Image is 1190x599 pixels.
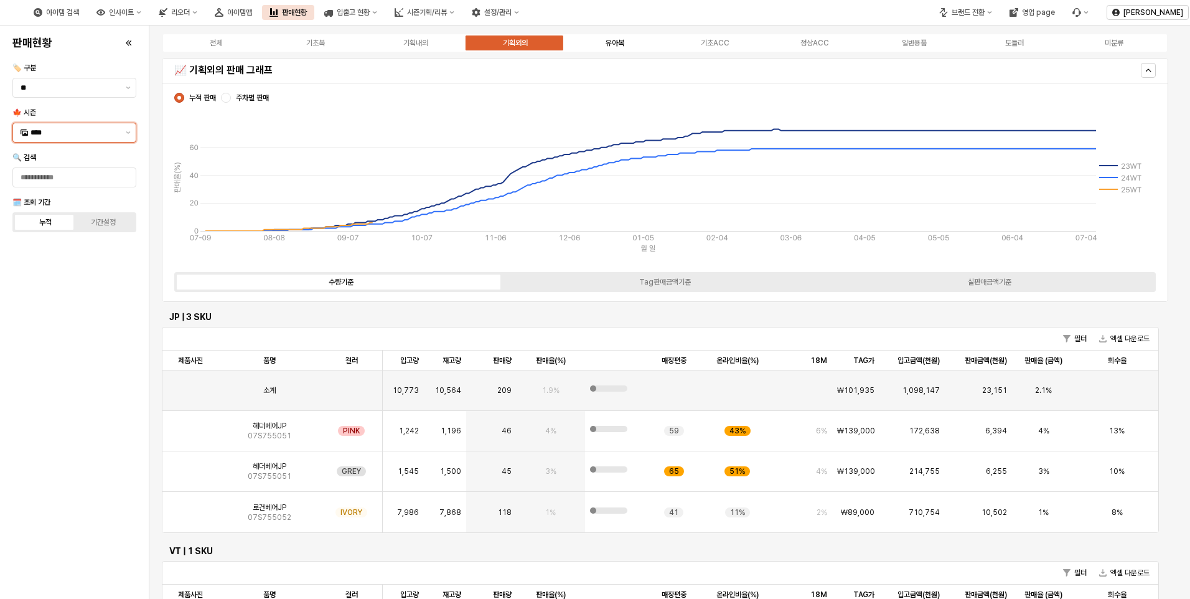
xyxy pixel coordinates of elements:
[606,39,624,47] div: 유아복
[207,5,260,20] button: 아이템맵
[169,311,1151,323] h6: JP | 3 SKU
[262,5,314,20] button: 판매현황
[1112,507,1123,517] span: 8%
[397,507,419,517] span: 7,986
[968,278,1011,286] div: 실판매금액기준
[17,217,75,228] label: 누적
[282,8,307,17] div: 판매현황
[545,426,556,436] span: 4%
[502,466,512,476] span: 45
[1109,466,1125,476] span: 10%
[502,426,512,436] span: 46
[464,5,527,20] button: 설정/관리
[210,39,222,47] div: 전체
[639,278,691,286] div: Tag판매금액기준
[306,39,325,47] div: 기초복
[982,507,1007,517] span: 10,502
[399,426,419,436] span: 1,242
[909,426,940,436] span: 172,638
[1002,5,1062,20] button: 영업 page
[837,466,875,476] span: ₩139,000
[263,356,276,366] span: 품명
[441,426,461,436] span: 1,196
[12,198,50,207] span: 🗓️ 조회 기간
[503,276,827,288] label: Tag판매금액기준
[39,218,52,227] div: 누적
[800,39,829,47] div: 정상ACC
[393,385,419,395] span: 10,773
[837,385,874,395] span: ₩101,935
[91,218,116,227] div: 기간설정
[387,5,462,20] button: 시즌기획/리뷰
[1038,466,1049,476] span: 3%
[536,356,566,366] span: 판매율(%)
[317,5,385,20] div: 입출고 현황
[329,278,354,286] div: 수량기준
[545,466,556,476] span: 3%
[902,385,940,395] span: 1,098,147
[12,108,36,117] span: 🍁 시즌
[12,64,36,72] span: 🏷️ 구분
[171,8,190,17] div: 리오더
[443,356,461,366] span: 재고량
[503,39,528,47] div: 기획외의
[545,507,556,517] span: 1%
[1108,356,1127,366] span: 회수율
[662,356,686,366] span: 매장편중
[1109,426,1125,436] span: 13%
[345,356,358,366] span: 컬러
[932,5,1000,20] div: 브랜드 전환
[853,356,874,366] span: TAG가
[189,93,216,103] span: 누적 판매
[340,507,362,517] span: IVORY
[986,466,1007,476] span: 6,255
[841,507,874,517] span: ₩89,000
[75,217,133,228] label: 기간설정
[1094,331,1155,346] button: 엑셀 다운로드
[236,93,269,103] span: 주차별 판매
[166,37,266,49] label: 전체
[1022,8,1055,17] div: 영업 page
[26,5,87,20] div: 아이템 검색
[669,507,678,517] span: 41
[765,37,864,49] label: 정상ACC
[952,8,985,17] div: 브랜드 전환
[151,5,205,20] button: 리오더
[342,466,361,476] span: GREY
[816,466,827,476] span: 4%
[665,37,764,49] label: 기초ACC
[266,37,365,49] label: 기초복
[174,64,908,77] h5: 📈 기획외의 판매 그래프
[263,385,276,395] span: 소계
[810,356,827,366] span: 18M
[400,356,419,366] span: 입고량
[169,545,1151,557] h6: VT | 1 SKU
[178,356,203,366] span: 제품사진
[909,507,940,517] span: 710,754
[440,466,461,476] span: 1,500
[121,78,136,97] button: 제안 사항 표시
[248,512,291,522] span: 07S755052
[1038,426,1049,436] span: 4%
[817,507,827,517] span: 2%
[248,431,291,441] span: 07S755051
[253,502,286,512] span: 로건베어JP
[1024,356,1062,366] span: 판매율 (금액)
[982,385,1007,395] span: 23,151
[466,37,565,49] label: 기획외의
[439,507,461,517] span: 7,868
[253,461,286,471] span: 헤더베어JP
[730,507,745,517] span: 11%
[366,37,466,49] label: 기획내의
[816,426,827,436] span: 6%
[1123,7,1183,17] p: [PERSON_NAME]
[1064,37,1164,49] label: 미분류
[1058,331,1092,346] button: 필터
[902,39,927,47] div: 일반용품
[12,153,36,162] span: 🔍 검색
[227,8,252,17] div: 아이템맵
